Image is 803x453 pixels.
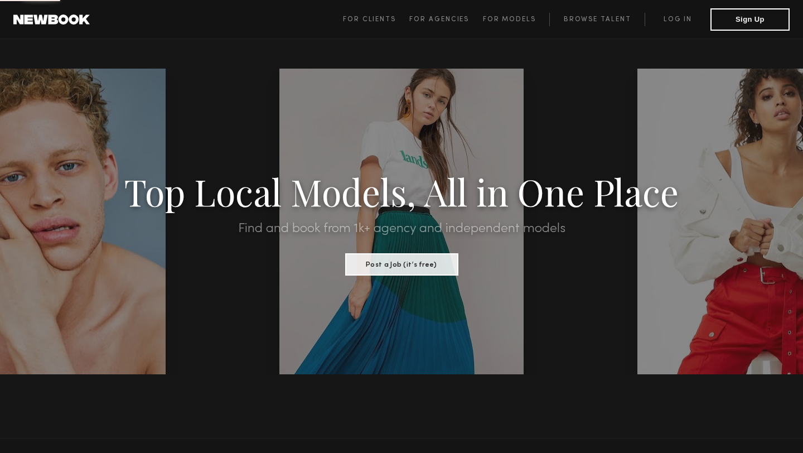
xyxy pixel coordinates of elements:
span: For Clients [343,16,396,23]
h2: Find and book from 1k+ agency and independent models [60,222,743,235]
button: Post a Job (it’s free) [345,253,458,276]
h1: Top Local Models, All in One Place [60,174,743,209]
a: Browse Talent [549,13,645,26]
button: Sign Up [710,8,790,31]
a: Log in [645,13,710,26]
span: For Agencies [409,16,469,23]
a: For Models [483,13,550,26]
a: For Clients [343,13,409,26]
a: For Agencies [409,13,482,26]
a: Post a Job (it’s free) [345,257,458,269]
span: For Models [483,16,536,23]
